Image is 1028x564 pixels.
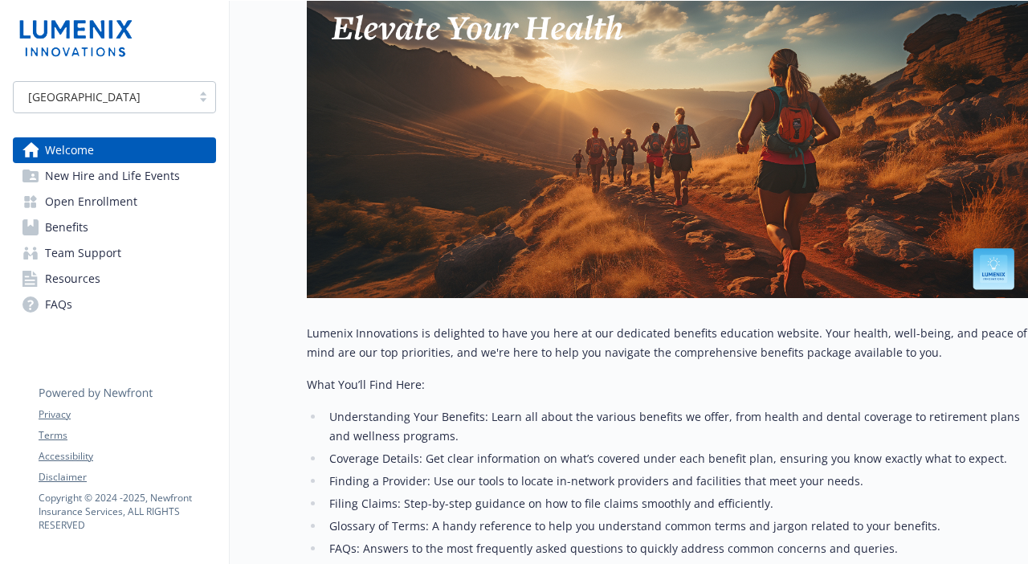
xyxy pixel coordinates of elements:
a: Disclaimer [39,470,215,484]
a: Open Enrollment [13,189,216,215]
a: Benefits [13,215,216,240]
a: Terms [39,428,215,443]
a: New Hire and Life Events [13,163,216,189]
li: Understanding Your Benefits: Learn all about the various benefits we offer, from health and denta... [324,407,1028,446]
span: Team Support [45,240,121,266]
a: Privacy [39,407,215,422]
li: Filing Claims: Step-by-step guidance on how to file claims smoothly and efficiently. [324,494,1028,513]
span: Open Enrollment [45,189,137,215]
a: Accessibility [39,449,215,464]
span: Benefits [45,215,88,240]
a: FAQs [13,292,216,317]
span: [GEOGRAPHIC_DATA] [22,88,183,105]
a: Resources [13,266,216,292]
li: Finding a Provider: Use our tools to locate in-network providers and facilities that meet your ne... [324,472,1028,491]
a: Welcome [13,137,216,163]
a: Team Support [13,240,216,266]
span: [GEOGRAPHIC_DATA] [28,88,141,105]
li: FAQs: Answers to the most frequently asked questions to quickly address common concerns and queries. [324,539,1028,558]
span: Resources [45,266,100,292]
span: New Hire and Life Events [45,163,180,189]
p: What You’ll Find Here: [307,375,1028,394]
li: Coverage Details: Get clear information on what’s covered under each benefit plan, ensuring you k... [324,449,1028,468]
li: Glossary of Terms: A handy reference to help you understand common terms and jargon related to yo... [324,517,1028,536]
p: Lumenix Innovations is delighted to have you here at our dedicated benefits education website. Yo... [307,324,1028,362]
span: Welcome [45,137,94,163]
p: Copyright © 2024 - 2025 , Newfront Insurance Services, ALL RIGHTS RESERVED [39,491,215,532]
span: FAQs [45,292,72,317]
